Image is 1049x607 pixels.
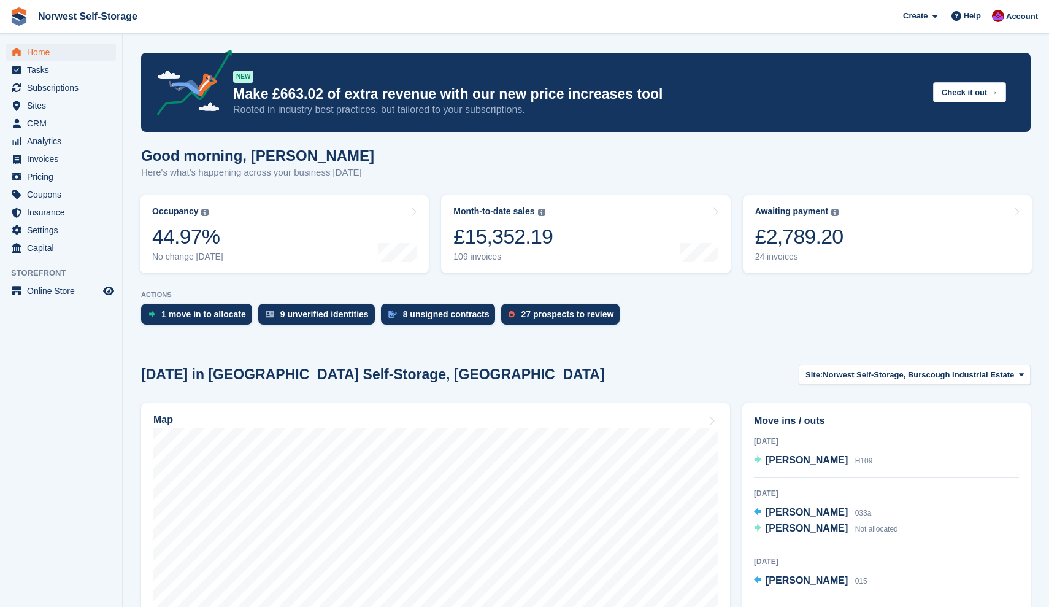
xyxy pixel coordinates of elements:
span: 015 [855,577,867,586]
div: 109 invoices [453,252,553,262]
span: Not allocated [855,525,898,533]
a: menu [6,168,116,185]
div: 8 unsigned contracts [403,309,490,319]
a: [PERSON_NAME] H109 [754,453,872,469]
span: Site: [805,369,823,381]
a: 9 unverified identities [258,304,381,331]
div: 27 prospects to review [521,309,613,319]
a: menu [6,115,116,132]
div: NEW [233,71,253,83]
a: menu [6,282,116,300]
a: Month-to-date sales £15,352.19 109 invoices [441,195,730,273]
span: Create [903,10,928,22]
a: menu [6,97,116,114]
a: menu [6,133,116,150]
button: Check it out → [933,82,1006,102]
div: [DATE] [754,488,1019,499]
a: 8 unsigned contracts [381,304,502,331]
img: verify_identity-adf6edd0f0f0b5bbfe63781bf79b02c33cf7c696d77639b501bdc392416b5a36.svg [266,311,274,318]
div: [DATE] [754,436,1019,447]
a: menu [6,44,116,61]
a: menu [6,239,116,257]
span: Sites [27,97,101,114]
img: Daniel Grensinger [992,10,1004,22]
a: 27 prospects to review [501,304,626,331]
img: move_ins_to_allocate_icon-fdf77a2bb77ea45bf5b3d319d69a93e2d87916cf1d5bf7949dd705db3b84f3ca.svg [148,311,155,318]
div: £15,352.19 [453,224,553,249]
img: icon-info-grey-7440780725fd019a000dd9b08b2336e03edf1995a4989e88bcd33f0948082b44.svg [201,209,209,216]
div: No change [DATE] [152,252,223,262]
a: Occupancy 44.97% No change [DATE] [140,195,429,273]
span: H109 [855,457,873,465]
span: [PERSON_NAME] [766,507,848,517]
span: Tasks [27,61,101,79]
a: menu [6,204,116,221]
a: Preview store [101,284,116,298]
span: Invoices [27,150,101,168]
span: Analytics [27,133,101,150]
img: price-adjustments-announcement-icon-8257ccfd72463d97f412b2fc003d46551f7dbcb40ab6d574587a9cd5c0d94... [147,50,232,120]
span: Subscriptions [27,79,101,96]
a: menu [6,186,116,203]
p: ACTIONS [141,291,1031,299]
span: Coupons [27,186,101,203]
a: [PERSON_NAME] 033a [754,505,871,521]
div: 1 move in to allocate [161,309,246,319]
div: [DATE] [754,556,1019,567]
span: Online Store [27,282,101,300]
p: Make £663.02 of extra revenue with our new price increases tool [233,85,923,103]
span: [PERSON_NAME] [766,523,848,533]
span: Capital [27,239,101,257]
a: [PERSON_NAME] 015 [754,573,867,589]
div: 44.97% [152,224,223,249]
a: menu [6,150,116,168]
h2: [DATE] in [GEOGRAPHIC_DATA] Self-Storage, [GEOGRAPHIC_DATA] [141,366,605,383]
div: 24 invoices [755,252,843,262]
span: Home [27,44,101,61]
a: Norwest Self-Storage [33,6,142,26]
span: Settings [27,222,101,239]
button: Site: Norwest Self-Storage, Burscough Industrial Estate [799,365,1031,385]
h2: Move ins / outs [754,414,1019,428]
p: Here's what's happening across your business [DATE] [141,166,374,180]
span: [PERSON_NAME] [766,575,848,586]
p: Rooted in industry best practices, but tailored to your subscriptions. [233,103,923,117]
a: 1 move in to allocate [141,304,258,331]
div: Awaiting payment [755,206,829,217]
a: menu [6,79,116,96]
span: Help [964,10,981,22]
img: prospect-51fa495bee0391a8d652442698ab0144808aea92771e9ea1ae160a38d050c398.svg [509,311,515,318]
h2: Map [153,414,173,425]
span: Account [1006,10,1038,23]
div: £2,789.20 [755,224,843,249]
span: 033a [855,509,872,517]
h1: Good morning, [PERSON_NAME] [141,147,374,164]
span: Storefront [11,267,122,279]
img: stora-icon-8386f47178a22dfd0bd8f6a31ec36ba5ce8667c1dd55bd0f319d3a0aa187defe.svg [10,7,28,26]
a: menu [6,222,116,239]
img: contract_signature_icon-13c848040528278c33f63329250d36e43548de30e8caae1d1a13099fd9432cc5.svg [388,311,397,318]
img: icon-info-grey-7440780725fd019a000dd9b08b2336e03edf1995a4989e88bcd33f0948082b44.svg [538,209,545,216]
a: [PERSON_NAME] Not allocated [754,521,898,537]
span: [PERSON_NAME] [766,455,848,465]
div: Month-to-date sales [453,206,534,217]
span: Pricing [27,168,101,185]
span: Norwest Self-Storage, Burscough Industrial Estate [823,369,1014,381]
div: Occupancy [152,206,198,217]
a: menu [6,61,116,79]
div: 9 unverified identities [280,309,369,319]
a: Awaiting payment £2,789.20 24 invoices [743,195,1032,273]
span: CRM [27,115,101,132]
span: Insurance [27,204,101,221]
img: icon-info-grey-7440780725fd019a000dd9b08b2336e03edf1995a4989e88bcd33f0948082b44.svg [831,209,839,216]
